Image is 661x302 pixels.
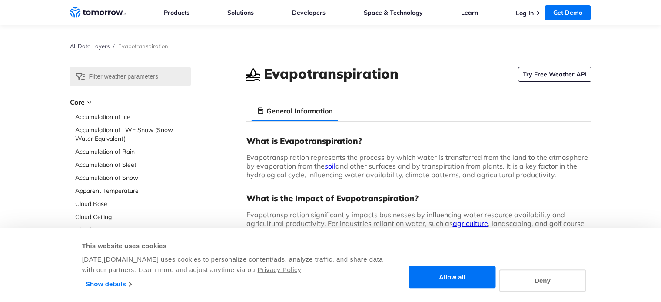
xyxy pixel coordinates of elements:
a: Privacy Policy [258,266,301,273]
button: Allow all [409,266,496,289]
a: soil [325,162,335,170]
a: Home link [70,6,126,19]
div: This website uses cookies [82,241,384,251]
span: Evapotranspiration significantly impacts businesses by influencing water resource availability an... [246,210,591,245]
span: Evapotranspiration [118,43,168,50]
a: Cloud Ceiling [75,212,191,221]
h3: Core [70,97,191,107]
a: Log In [516,9,534,17]
span: / [113,43,115,50]
h3: What is the Impact of Evapotranspiration? [246,193,591,203]
a: Accumulation of Rain [75,147,191,156]
a: Cloud Cover [75,226,191,234]
a: Developers [292,9,326,17]
a: Get Demo [545,5,591,20]
a: Accumulation of Snow [75,173,191,182]
a: Learn [461,9,478,17]
a: Accumulation of Sleet [75,160,191,169]
a: Space & Technology [364,9,423,17]
a: Solutions [227,9,254,17]
a: Show details [86,278,131,291]
a: Try Free Weather API [518,67,591,82]
h1: Evapotranspiration [264,64,399,83]
a: Products [164,9,189,17]
a: Apparent Temperature [75,186,191,195]
a: Cloud Base [75,199,191,208]
button: Deny [499,269,586,292]
input: Filter weather parameters [70,67,191,86]
div: [DATE][DOMAIN_NAME] uses cookies to personalize content/ads, analyze traffic, and share data with... [82,254,384,275]
span: Evapotranspiration represents the process by which water is transferred from the land to the atmo... [246,153,588,179]
a: agriculture [453,219,488,228]
a: Accumulation of LWE Snow (Snow Water Equivalent) [75,126,191,143]
a: All Data Layers [70,43,110,50]
a: Accumulation of Ice [75,113,191,121]
h3: General Information [266,106,333,116]
h3: What is Evapotranspiration? [246,136,591,146]
li: General Information [252,100,338,121]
